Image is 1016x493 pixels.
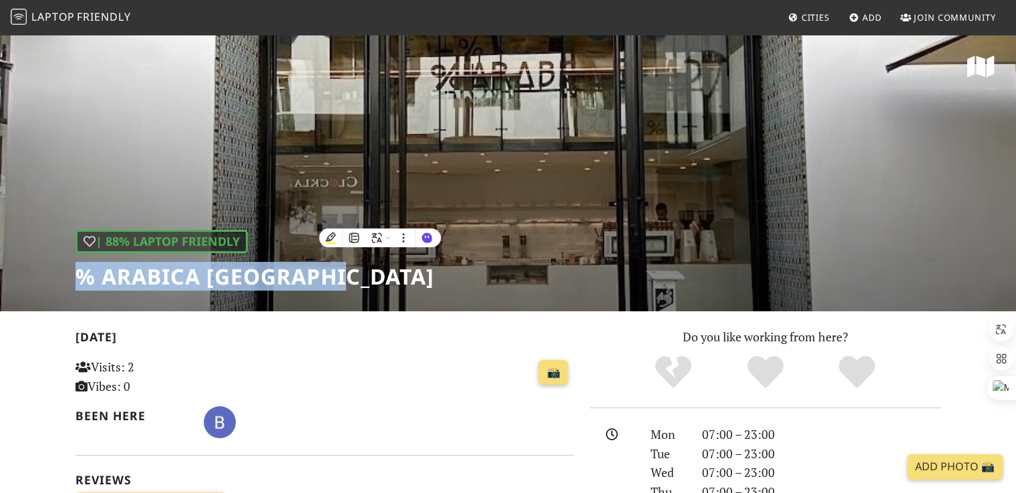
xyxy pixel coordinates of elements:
[694,463,949,482] div: 07:00 – 23:00
[627,354,719,391] div: No
[914,11,996,23] span: Join Community
[31,9,75,24] span: Laptop
[643,444,693,464] div: Tue
[11,9,27,25] img: LaptopFriendly
[862,11,882,23] span: Add
[643,425,693,444] div: Mon
[204,413,236,429] span: Badr EL Idrissi
[694,425,949,444] div: 07:00 – 23:00
[802,11,830,23] span: Cities
[907,454,1003,480] a: Add Photo 📸
[844,5,887,29] a: Add
[75,409,188,423] h2: Been here
[783,5,835,29] a: Cities
[75,330,574,349] h2: [DATE]
[811,354,903,391] div: Definitely!
[11,6,131,29] a: LaptopFriendly LaptopFriendly
[590,327,941,347] p: Do you like working from here?
[77,9,130,24] span: Friendly
[75,230,248,253] div: | 88% Laptop Friendly
[694,444,949,464] div: 07:00 – 23:00
[75,473,574,487] h2: Reviews
[719,354,812,391] div: Yes
[75,357,231,396] p: Visits: 2 Vibes: 0
[204,406,236,438] img: 4060-badr.jpg
[75,264,434,289] h1: % Arabica [GEOGRAPHIC_DATA]
[538,360,568,385] a: 📸
[895,5,1001,29] a: Join Community
[643,463,693,482] div: Wed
